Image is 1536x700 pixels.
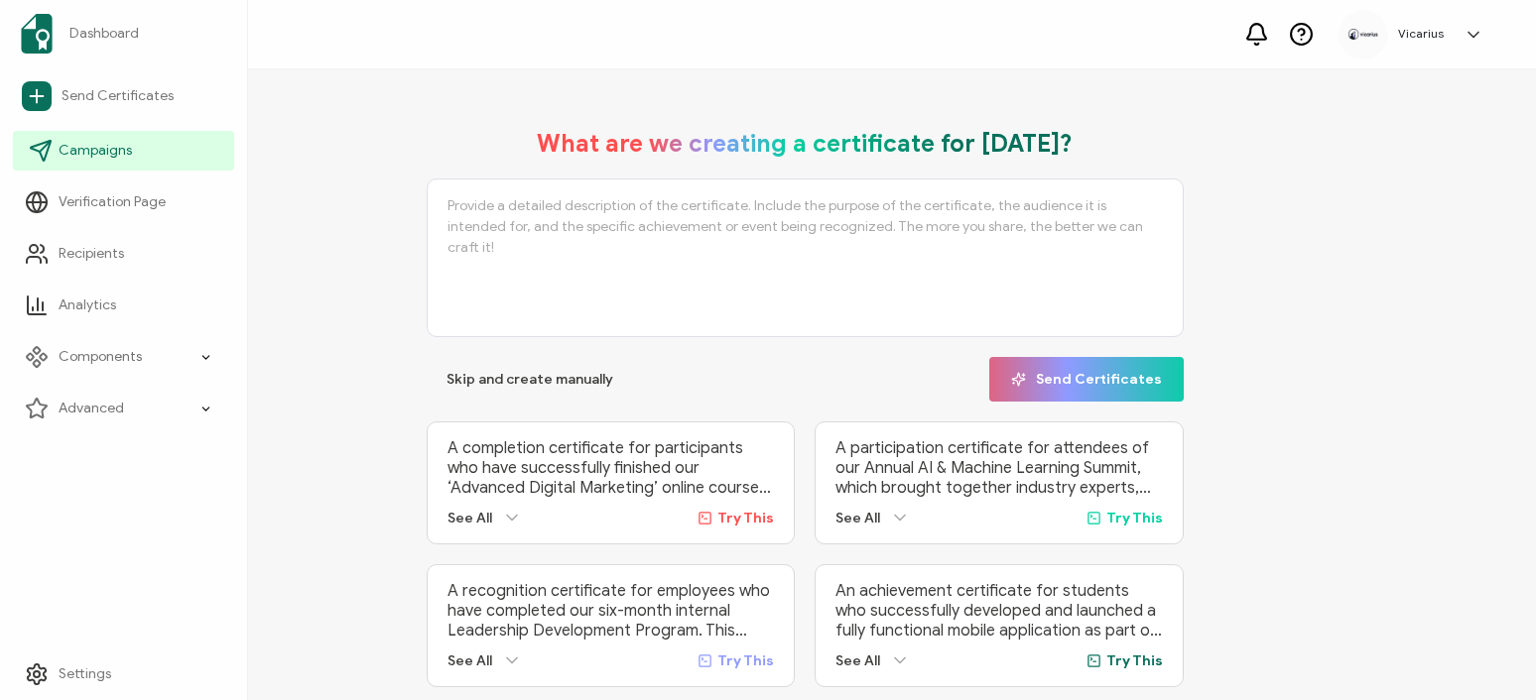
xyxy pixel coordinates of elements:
[13,73,234,119] a: Send Certificates
[448,581,775,641] p: A recognition certificate for employees who have completed our six-month internal Leadership Deve...
[59,244,124,264] span: Recipients
[13,654,234,694] a: Settings
[59,141,132,161] span: Campaigns
[13,131,234,171] a: Campaigns
[1106,652,1163,669] span: Try This
[835,581,1163,641] p: An achievement certificate for students who successfully developed and launched a fully functiona...
[835,438,1163,498] p: A participation certificate for attendees of our Annual AI & Machine Learning Summit, which broug...
[13,286,234,325] a: Analytics
[69,24,139,44] span: Dashboard
[59,192,166,212] span: Verification Page
[59,347,142,367] span: Components
[717,510,774,526] span: Try This
[59,664,111,684] span: Settings
[448,510,492,526] span: See All
[448,652,492,669] span: See All
[13,234,234,274] a: Recipients
[447,373,613,387] span: Skip and create manually
[1196,476,1536,700] iframe: Chat Widget
[989,357,1184,402] button: Send Certificates
[717,652,774,669] span: Try This
[59,399,124,418] span: Advanced
[427,357,633,402] button: Skip and create manually
[13,182,234,222] a: Verification Page
[59,295,116,315] span: Analytics
[1398,27,1444,41] h5: Vicarius
[537,129,1073,159] h1: What are we creating a certificate for [DATE]?
[835,652,880,669] span: See All
[13,6,234,61] a: Dashboard
[21,14,53,54] img: sertifier-logomark-colored.svg
[62,86,174,106] span: Send Certificates
[1106,510,1163,526] span: Try This
[1011,372,1162,387] span: Send Certificates
[1348,29,1378,39] img: fe38e04f-28e2-42d5-ac61-7e20dad00ce0.png
[448,438,775,498] p: A completion certificate for participants who have successfully finished our ‘Advanced Digital Ma...
[835,510,880,526] span: See All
